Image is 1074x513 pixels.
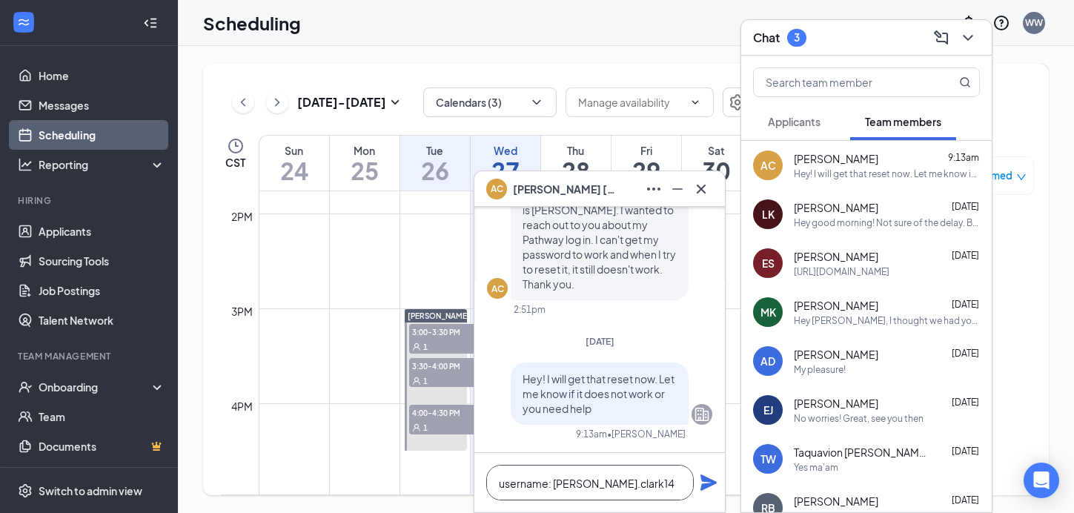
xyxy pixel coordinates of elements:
span: [PERSON_NAME] [794,298,878,313]
svg: Notifications [960,14,978,32]
div: LK [762,207,775,222]
span: [DATE] [952,494,979,506]
button: Settings [723,87,752,117]
span: [DATE] [952,299,979,310]
span: [PERSON_NAME] [794,151,878,166]
svg: WorkstreamLogo [16,15,31,30]
div: [URL][DOMAIN_NAME] [794,265,889,278]
svg: User [412,377,421,385]
textarea: username: [PERSON_NAME].clark14 [486,465,694,500]
button: Ellipses [642,177,666,201]
button: Minimize [666,177,689,201]
span: [DATE] [952,446,979,457]
h1: 29 [611,158,681,183]
svg: ChevronDown [689,96,701,108]
div: My pleasure! [794,363,846,376]
button: ChevronRight [266,91,288,113]
span: 4:00-4:30 PM [409,405,483,420]
div: Thu [541,143,611,158]
svg: User [412,342,421,351]
span: 1 [423,376,428,386]
span: [PERSON_NAME] [794,249,878,264]
input: Search team member [754,68,929,96]
h1: 25 [330,158,400,183]
svg: SmallChevronDown [386,93,404,111]
h1: 30 [682,158,752,183]
a: Team [39,402,165,431]
svg: Plane [700,474,717,492]
div: Switch to admin view [39,483,142,498]
div: Wed [471,143,540,158]
span: • [PERSON_NAME] [607,428,686,440]
svg: Analysis [18,157,33,172]
a: Home [39,61,165,90]
div: Open Intercom Messenger [1024,463,1059,498]
div: AC [491,282,504,295]
svg: MagnifyingGlass [959,76,971,88]
span: [PERSON_NAME] [794,494,878,509]
div: WW [1025,16,1043,29]
div: Reporting [39,157,166,172]
a: Sourcing Tools [39,246,165,276]
div: AC [760,158,776,173]
a: August 24, 2025 [259,136,329,191]
a: August 29, 2025 [611,136,681,191]
div: Hey good morning! Not sure of the delay. But I see that your [PERSON_NAME] Fargo account has been... [794,216,980,229]
a: DocumentsCrown [39,431,165,461]
div: MK [760,305,776,320]
div: 2pm [228,208,256,225]
div: 3pm [228,303,256,320]
div: Yes ma'am [794,461,838,474]
div: EJ [763,403,773,417]
span: Applicants [768,115,821,128]
h3: Chat [753,30,780,46]
span: [DATE] [952,348,979,359]
div: ES [762,256,775,271]
svg: ChevronLeft [236,93,251,111]
button: ChevronLeft [232,91,254,113]
span: 1 [423,342,428,352]
div: Team Management [18,350,162,363]
a: August 28, 2025 [541,136,611,191]
span: [PERSON_NAME] [408,311,470,320]
span: [PERSON_NAME] [794,347,878,362]
svg: ChevronRight [270,93,285,111]
a: Scheduling [39,120,165,150]
a: Messages [39,90,165,120]
div: Sun [259,143,329,158]
svg: Settings [18,483,33,498]
div: 2:51pm [514,303,546,316]
svg: QuestionInfo [992,14,1010,32]
div: Hiring [18,194,162,207]
div: Hey [PERSON_NAME], I thought we had your size pants on hand. Unfortunately, we do not. I have pla... [794,314,980,327]
div: Mon [330,143,400,158]
span: down [1016,172,1027,182]
div: No worries! Great, see you then [794,412,924,425]
svg: UserCheck [18,380,33,394]
svg: Settings [729,93,746,111]
a: SurveysCrown [39,461,165,491]
div: 9:13am [576,428,607,440]
span: [DATE] [952,250,979,261]
svg: ComposeMessage [932,29,950,47]
span: [DATE] [586,336,614,347]
input: Manage availability [578,94,683,110]
h1: 28 [541,158,611,183]
h1: 26 [400,158,470,183]
span: [PERSON_NAME] [794,200,878,215]
svg: ChevronDown [959,29,977,47]
div: 4pm [228,398,256,414]
div: Fri [611,143,681,158]
a: August 27, 2025 [471,136,540,191]
span: CST [225,155,245,170]
div: AD [760,354,775,368]
div: Tue [400,143,470,158]
a: August 26, 2025 [400,136,470,191]
svg: ChevronDown [529,95,544,110]
span: [PERSON_NAME] [794,396,878,411]
div: TW [760,451,776,466]
a: Applicants [39,216,165,246]
span: 9:13am [948,152,979,163]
